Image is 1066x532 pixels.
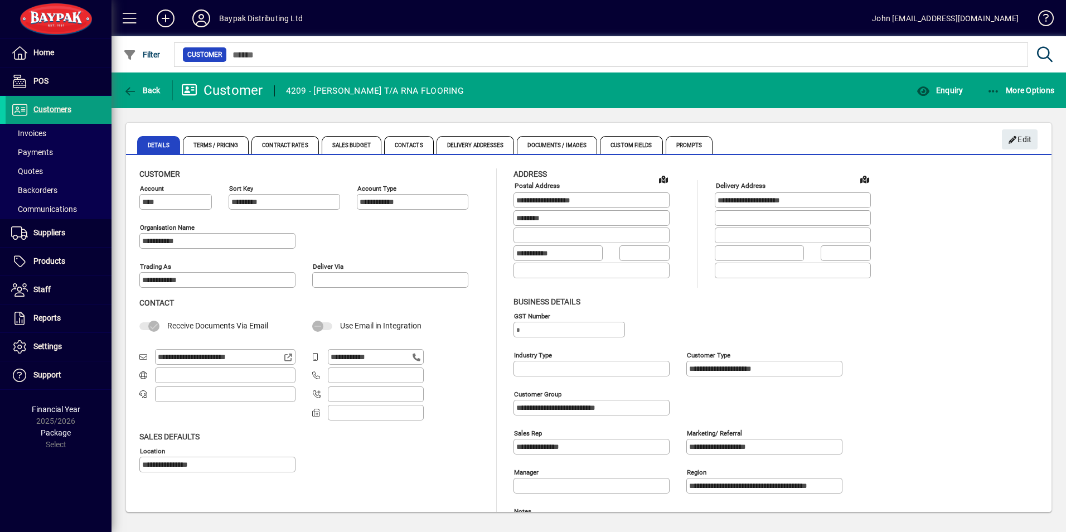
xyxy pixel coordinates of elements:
[33,342,62,351] span: Settings
[33,313,61,322] span: Reports
[137,136,180,154] span: Details
[140,224,195,231] mat-label: Organisation name
[6,219,112,247] a: Suppliers
[33,48,54,57] span: Home
[11,167,43,176] span: Quotes
[513,170,547,178] span: Address
[514,507,531,515] mat-label: Notes
[123,50,161,59] span: Filter
[120,45,163,65] button: Filter
[917,86,963,95] span: Enquiry
[513,297,580,306] span: Business details
[251,136,318,154] span: Contract Rates
[6,39,112,67] a: Home
[6,333,112,361] a: Settings
[181,81,263,99] div: Customer
[33,105,71,114] span: Customers
[139,432,200,441] span: Sales defaults
[139,170,180,178] span: Customer
[6,124,112,143] a: Invoices
[33,228,65,237] span: Suppliers
[11,129,46,138] span: Invoices
[11,205,77,214] span: Communications
[6,361,112,389] a: Support
[687,468,706,476] mat-label: Region
[914,80,966,100] button: Enquiry
[140,447,165,454] mat-label: Location
[687,429,742,437] mat-label: Marketing/ Referral
[340,321,421,330] span: Use Email in Integration
[6,248,112,275] a: Products
[112,80,173,100] app-page-header-button: Back
[6,200,112,219] a: Communications
[6,276,112,304] a: Staff
[856,170,874,188] a: View on map
[148,8,183,28] button: Add
[6,304,112,332] a: Reports
[123,86,161,95] span: Back
[41,428,71,437] span: Package
[11,186,57,195] span: Backorders
[1002,129,1038,149] button: Edit
[1030,2,1052,38] a: Knowledge Base
[313,263,343,270] mat-label: Deliver via
[514,351,552,359] mat-label: Industry type
[32,405,80,414] span: Financial Year
[322,136,381,154] span: Sales Budget
[987,86,1055,95] span: More Options
[33,370,61,379] span: Support
[120,80,163,100] button: Back
[167,321,268,330] span: Receive Documents Via Email
[514,429,542,437] mat-label: Sales rep
[872,9,1019,27] div: John [EMAIL_ADDRESS][DOMAIN_NAME]
[357,185,396,192] mat-label: Account Type
[514,390,561,398] mat-label: Customer group
[666,136,713,154] span: Prompts
[229,185,253,192] mat-label: Sort key
[6,181,112,200] a: Backorders
[140,185,164,192] mat-label: Account
[1008,130,1032,149] span: Edit
[6,143,112,162] a: Payments
[6,162,112,181] a: Quotes
[6,67,112,95] a: POS
[140,263,171,270] mat-label: Trading as
[219,9,303,27] div: Baypak Distributing Ltd
[187,49,222,60] span: Customer
[655,170,672,188] a: View on map
[11,148,53,157] span: Payments
[183,8,219,28] button: Profile
[514,468,539,476] mat-label: Manager
[437,136,515,154] span: Delivery Addresses
[33,285,51,294] span: Staff
[517,136,597,154] span: Documents / Images
[183,136,249,154] span: Terms / Pricing
[286,82,464,100] div: 4209 - [PERSON_NAME] T/A RNA FLOORING
[384,136,434,154] span: Contacts
[514,312,550,320] mat-label: GST Number
[33,76,49,85] span: POS
[984,80,1058,100] button: More Options
[600,136,662,154] span: Custom Fields
[33,257,65,265] span: Products
[687,351,730,359] mat-label: Customer type
[139,298,174,307] span: Contact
